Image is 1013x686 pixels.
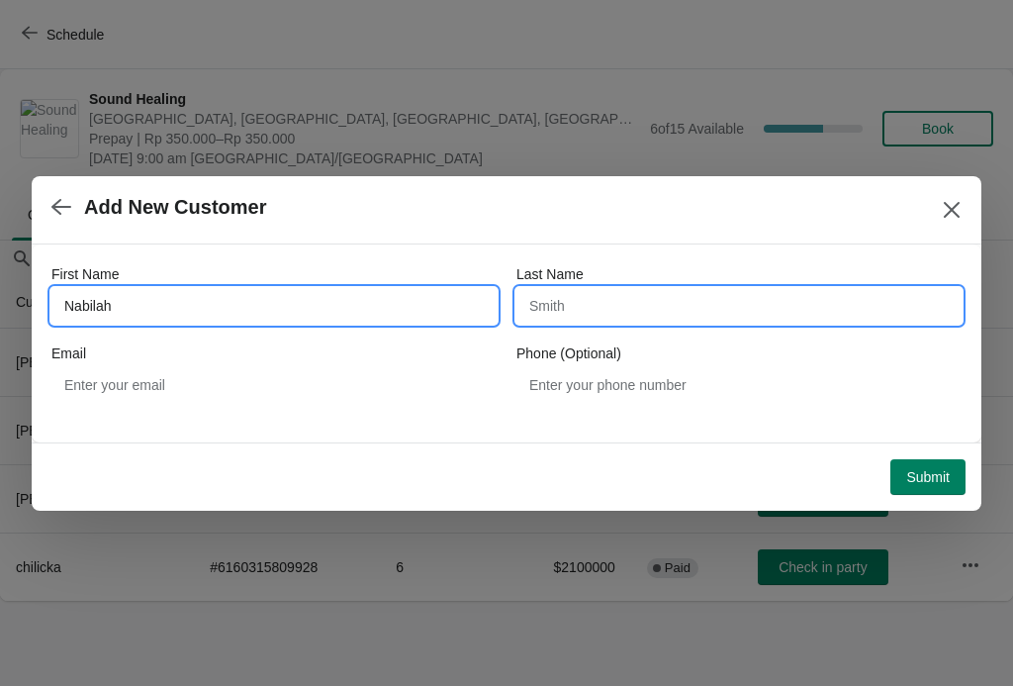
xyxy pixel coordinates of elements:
button: Submit [890,459,966,495]
span: Submit [906,469,950,485]
h2: Add New Customer [84,196,266,219]
input: Smith [516,288,962,324]
label: First Name [51,264,119,284]
label: Phone (Optional) [516,343,621,363]
input: Enter your email [51,367,497,403]
input: John [51,288,497,324]
button: Close [934,192,969,228]
input: Enter your phone number [516,367,962,403]
label: Email [51,343,86,363]
label: Last Name [516,264,584,284]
